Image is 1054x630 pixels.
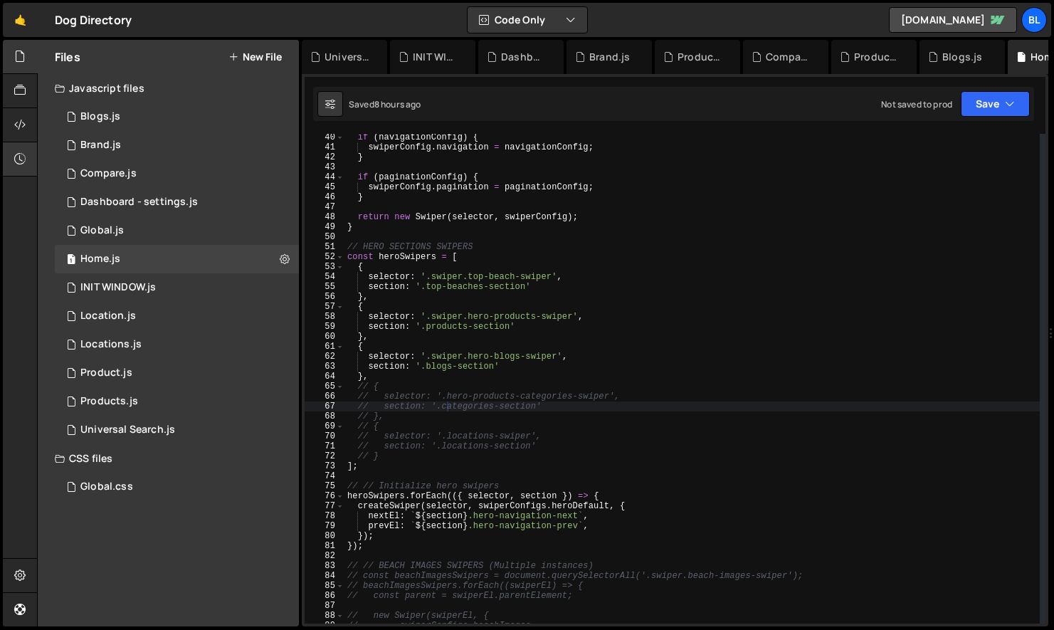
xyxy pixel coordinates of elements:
[305,591,344,601] div: 86
[80,310,136,322] div: Location.js
[305,172,344,182] div: 44
[305,262,344,272] div: 53
[305,611,344,621] div: 88
[305,372,344,382] div: 64
[305,392,344,401] div: 66
[55,245,299,273] div: 16220/44319.js
[305,152,344,162] div: 42
[305,362,344,372] div: 63
[305,282,344,292] div: 55
[80,367,132,379] div: Product.js
[305,142,344,152] div: 41
[305,322,344,332] div: 59
[305,411,344,421] div: 68
[1021,7,1047,33] a: Bl
[55,387,299,416] div: 16220/44324.js
[305,581,344,591] div: 85
[228,51,282,63] button: New File
[305,202,344,212] div: 47
[55,49,80,65] h2: Files
[305,441,344,451] div: 71
[349,98,421,110] div: Saved
[55,473,299,501] div: 16220/43682.css
[305,431,344,441] div: 70
[305,382,344,392] div: 65
[305,481,344,491] div: 75
[305,332,344,342] div: 60
[305,551,344,561] div: 82
[305,601,344,611] div: 87
[55,302,299,330] : 16220/43679.js
[305,242,344,252] div: 51
[305,342,344,352] div: 61
[305,531,344,541] div: 80
[305,421,344,431] div: 69
[305,252,344,262] div: 52
[305,292,344,302] div: 56
[305,192,344,202] div: 46
[305,132,344,142] div: 40
[325,50,370,64] div: Universal Search.js
[55,416,299,444] div: 16220/45124.js
[305,401,344,411] div: 67
[413,50,458,64] div: INIT WINDOW.js
[305,461,344,471] div: 73
[468,7,587,33] button: Code Only
[766,50,811,64] div: Compare.js
[55,330,299,359] div: 16220/43680.js
[55,11,132,28] div: Dog Directory
[305,511,344,521] div: 78
[305,491,344,501] div: 76
[55,273,299,302] div: 16220/44477.js
[305,541,344,551] div: 81
[305,302,344,312] div: 57
[55,159,299,188] div: 16220/44328.js
[80,139,121,152] div: Brand.js
[55,103,299,131] div: 16220/44321.js
[305,182,344,192] div: 45
[55,188,299,216] div: 16220/44476.js
[80,196,198,209] div: Dashboard - settings.js
[55,359,299,387] div: 16220/44393.js
[305,212,344,222] div: 48
[55,131,299,159] div: 16220/44394.js
[889,7,1017,33] a: [DOMAIN_NAME]
[80,424,175,436] div: Universal Search.js
[80,338,142,351] div: Locations.js
[501,50,547,64] div: Dashboard - settings.js
[305,232,344,242] div: 50
[305,561,344,571] div: 83
[305,312,344,322] div: 58
[80,110,120,123] div: Blogs.js
[80,253,120,266] div: Home.js
[3,3,38,37] a: 🤙
[80,167,137,180] div: Compare.js
[678,50,723,64] div: Product.js
[305,352,344,362] div: 62
[305,451,344,461] div: 72
[854,50,900,64] div: Products.js
[374,98,421,110] div: 8 hours ago
[67,255,75,266] span: 1
[305,571,344,581] div: 84
[80,481,133,493] div: Global.css
[589,50,630,64] div: Brand.js
[961,91,1030,117] button: Save
[942,50,982,64] div: Blogs.js
[55,216,299,245] div: 16220/43681.js
[80,224,124,237] div: Global.js
[305,521,344,531] div: 79
[305,162,344,172] div: 43
[305,222,344,232] div: 49
[305,501,344,511] div: 77
[305,272,344,282] div: 54
[305,471,344,481] div: 74
[80,281,156,294] div: INIT WINDOW.js
[38,444,299,473] div: CSS files
[38,74,299,103] div: Javascript files
[80,395,138,408] div: Products.js
[881,98,952,110] div: Not saved to prod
